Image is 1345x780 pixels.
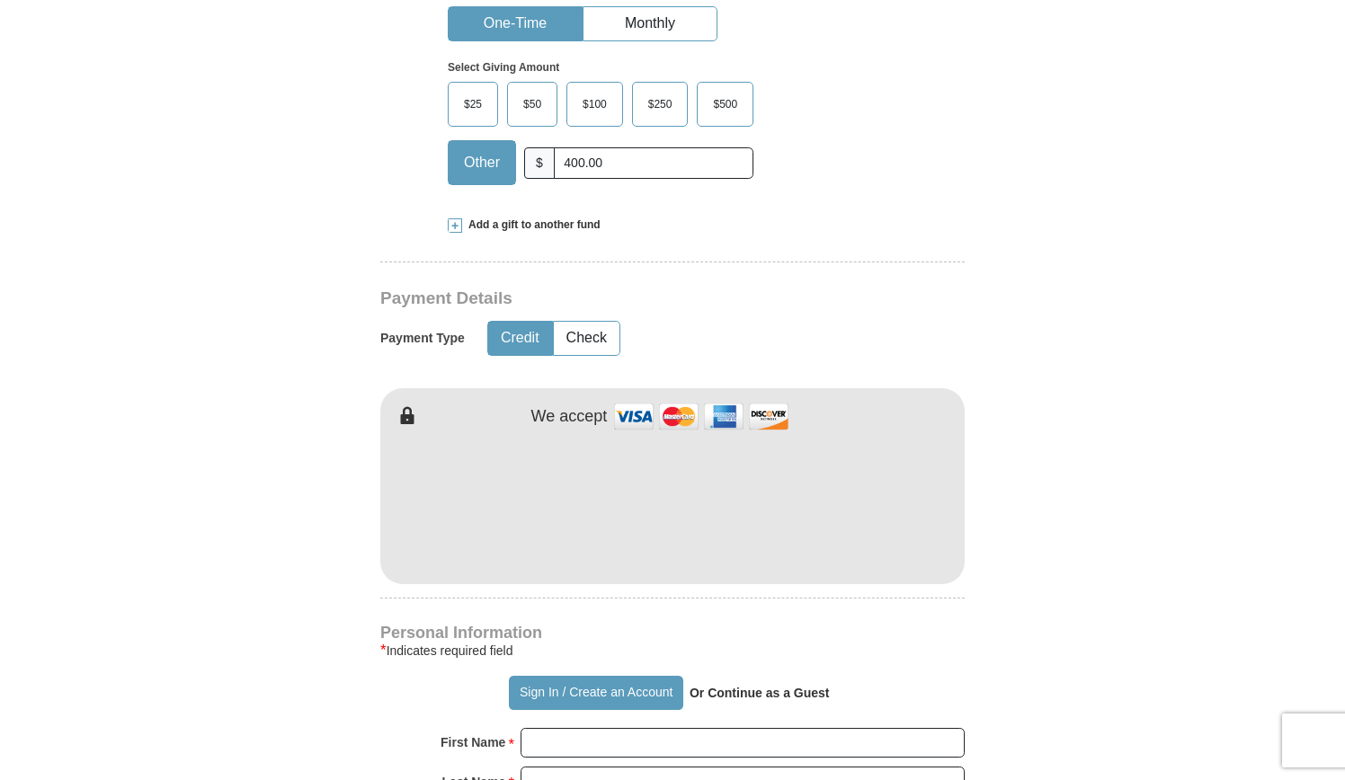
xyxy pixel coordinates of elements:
[380,331,465,346] h5: Payment Type
[448,61,559,74] strong: Select Giving Amount
[531,407,608,427] h4: We accept
[380,640,965,661] div: Indicates required field
[441,730,505,755] strong: First Name
[455,91,491,118] span: $25
[524,147,555,179] span: $
[488,322,552,355] button: Credit
[380,625,965,640] h4: Personal Information
[583,7,717,40] button: Monthly
[455,149,509,176] span: Other
[462,217,601,233] span: Add a gift to another fund
[514,91,550,118] span: $50
[509,676,682,710] button: Sign In / Create an Account
[611,397,791,436] img: credit cards accepted
[574,91,616,118] span: $100
[554,322,619,355] button: Check
[690,686,830,700] strong: Or Continue as a Guest
[704,91,746,118] span: $500
[554,147,753,179] input: Other Amount
[639,91,681,118] span: $250
[380,288,839,309] h3: Payment Details
[449,7,582,40] button: One-Time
